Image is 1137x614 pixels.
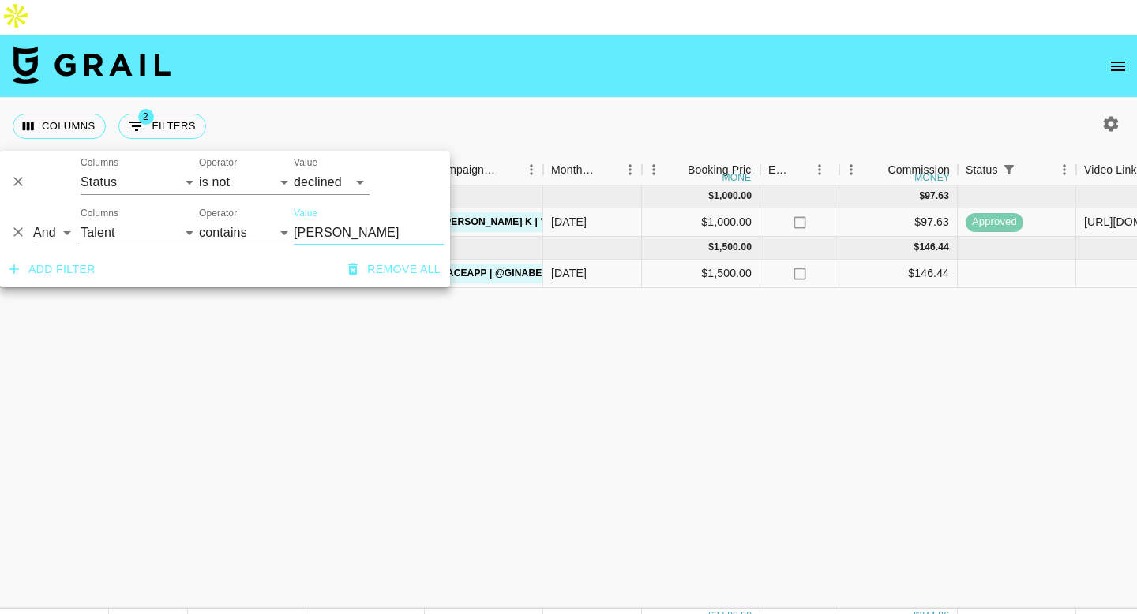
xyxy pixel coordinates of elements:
button: Show filters [118,114,206,139]
label: Columns [81,207,118,220]
div: $ [708,189,714,203]
div: 146.44 [919,241,949,254]
div: 97.63 [925,189,949,203]
div: $ [919,189,925,203]
img: Grail Talent [13,46,171,84]
label: Value [294,207,317,220]
input: Filter value [294,220,444,245]
div: 1,000.00 [714,189,752,203]
div: Expenses: Remove Commission? [768,155,790,185]
div: Expenses: Remove Commission? [760,155,839,185]
div: Sep '25 [551,214,587,230]
div: Video Link [1084,155,1137,185]
button: Menu [839,158,863,182]
button: Add filter [3,255,102,284]
div: Oct '25 [551,265,587,281]
button: Menu [808,158,831,182]
div: $1,000.00 [642,208,760,237]
button: Show filters [998,159,1020,181]
span: 2 [138,109,154,125]
button: Menu [1053,158,1076,182]
div: 1 active filter [998,159,1020,181]
button: Menu [520,158,543,182]
div: $ [708,241,714,254]
div: $146.44 [839,260,958,288]
div: money [914,173,950,182]
button: Delete [6,170,30,193]
div: money [722,173,758,182]
div: Commission [887,155,950,185]
div: Status [966,155,998,185]
div: 1,500.00 [714,241,752,254]
label: Value [294,156,317,170]
div: $ [914,241,920,254]
div: Month Due [551,155,596,185]
div: $1,500.00 [642,260,760,288]
div: $97.63 [839,208,958,237]
label: Operator [199,207,237,220]
div: Booking Price [688,155,757,185]
button: Menu [618,158,642,182]
button: open drawer [1102,51,1134,82]
div: Campaign (Type) [425,155,543,185]
button: Sort [497,159,520,181]
button: Sort [666,159,688,181]
button: Sort [596,159,618,181]
button: Sort [790,159,812,181]
button: Sort [1020,159,1042,181]
button: Menu [642,158,666,182]
select: Logic operator [33,220,77,245]
div: Campaign (Type) [433,155,497,185]
div: Month Due [543,155,642,185]
button: Sort [865,159,887,181]
label: Operator [199,156,237,170]
span: approved [966,215,1023,230]
button: Delete [6,220,30,244]
button: Select columns [13,114,106,139]
div: Status [958,155,1076,185]
button: Remove all [342,255,447,284]
label: Columns [81,156,118,170]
